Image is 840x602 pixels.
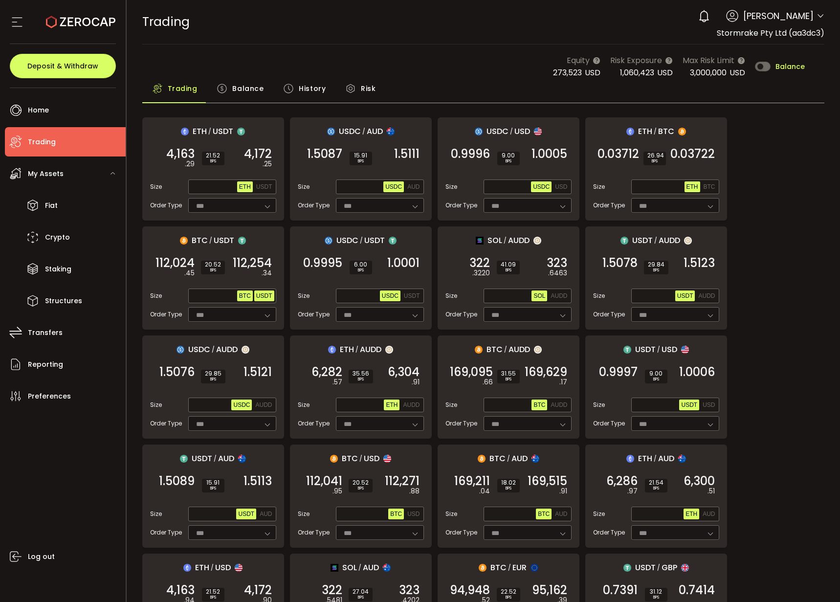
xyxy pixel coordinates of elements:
[404,292,420,299] span: USDT
[364,234,385,246] span: USDT
[325,237,332,245] img: usdc_portfolio.svg
[536,509,552,519] button: BTC
[394,149,420,159] span: 1.5111
[339,125,361,137] span: USDC
[678,128,686,135] img: btc_portfolio.svg
[28,389,71,403] span: Preferences
[168,79,198,98] span: Trading
[328,346,336,354] img: eth_portfolio.svg
[45,262,71,276] span: Staking
[258,509,274,519] button: AUD
[387,128,395,135] img: aud_portfolio.svg
[623,346,631,354] img: usdt_portfolio.svg
[45,230,70,245] span: Crypto
[385,183,402,190] span: USDC
[593,528,625,537] span: Order Type
[299,79,326,98] span: History
[353,480,369,486] span: 20.52
[531,455,539,463] img: aud_portfolio.svg
[487,234,502,246] span: SOL
[183,564,191,572] img: eth_portfolio.svg
[775,63,805,70] span: Balance
[244,149,272,159] span: 4,172
[192,452,212,465] span: USDT
[549,400,569,410] button: AUDD
[237,290,253,301] button: BTC
[450,367,493,377] span: 169,095
[626,128,634,135] img: eth_portfolio.svg
[28,135,56,149] span: Trading
[383,455,391,463] img: usd_portfolio.svg
[45,294,82,308] span: Structures
[690,67,727,78] span: 3,000,000
[236,509,256,519] button: USDT
[380,290,400,301] button: USDC
[254,290,274,301] button: USDT
[670,149,715,159] span: 0.03722
[298,291,309,300] span: Size
[243,476,272,486] span: 1.5113
[729,67,745,78] span: USD
[683,54,734,67] span: Max Risk Limit
[195,561,209,574] span: ETH
[620,67,654,78] span: 1,060,423
[382,292,398,299] span: USDC
[181,128,189,135] img: eth_portfolio.svg
[528,476,567,486] span: 169,515
[675,290,695,301] button: USDT
[647,153,662,158] span: 26.94
[445,310,477,319] span: Order Type
[28,103,49,117] span: Home
[155,258,195,268] span: 112,024
[330,455,338,463] img: btc_portfolio.svg
[677,292,693,299] span: USDT
[405,509,421,519] button: USD
[662,343,677,356] span: USD
[533,292,545,299] span: SOL
[593,291,605,300] span: Size
[409,486,420,496] em: .88
[363,561,379,574] span: AUD
[353,371,369,377] span: 35.56
[510,127,513,136] em: /
[235,564,243,572] img: usd_portfolio.svg
[681,564,689,572] img: gbp_portfolio.svg
[501,480,516,486] span: 18.02
[679,400,699,410] button: USDT
[501,153,516,158] span: 9.00
[353,377,369,382] i: BPS
[555,511,567,517] span: AUD
[298,419,330,428] span: Order Type
[205,268,221,273] i: BPS
[340,343,354,356] span: ETH
[142,13,190,30] span: Trading
[177,346,184,354] img: usdc_portfolio.svg
[681,346,689,354] img: usd_portfolio.svg
[327,128,335,135] img: usdc_portfolio.svg
[717,27,824,39] span: Stormrake Pty Ltd (aa3dc3)
[212,345,215,354] em: /
[193,125,207,137] span: ETH
[150,182,162,191] span: Size
[685,511,697,517] span: ETH
[593,510,605,518] span: Size
[508,234,530,246] span: AUDD
[150,201,182,210] span: Order Type
[469,258,490,268] span: 322
[534,128,542,135] img: usd_portfolio.svg
[659,234,680,246] span: AUDD
[215,561,231,574] span: USD
[531,181,552,192] button: USDC
[242,346,249,354] img: zuPXiwguUFiBOIQyqLOiXsnnNitlx7q4LCwEbLHADjIpTka+Lip0HH8D0VTrd02z+wEAAAAASUVORK5CYII=
[405,181,421,192] button: AUD
[206,153,221,158] span: 21.52
[388,509,404,519] button: BTC
[547,258,567,268] span: 323
[342,561,357,574] span: SOL
[451,149,490,159] span: 0.9996
[303,258,342,268] span: 0.9995
[551,292,567,299] span: AUDD
[701,509,717,519] button: AUD
[28,167,64,181] span: My Assets
[533,183,550,190] span: USDC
